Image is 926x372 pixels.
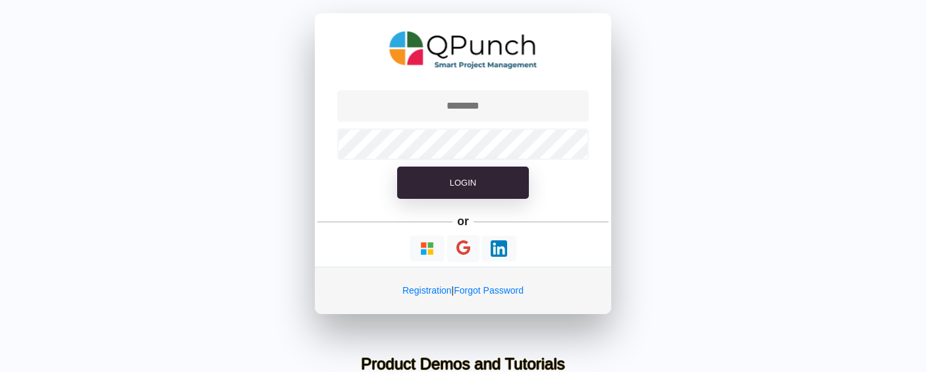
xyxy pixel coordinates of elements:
[402,285,452,296] a: Registration
[447,235,479,262] button: Continue With Google
[389,26,537,74] img: QPunch
[454,285,524,296] a: Forgot Password
[315,267,611,314] div: |
[481,236,516,261] button: Continue With LinkedIn
[419,240,435,257] img: Loading...
[455,212,472,230] h5: or
[410,236,445,261] button: Continue With Microsoft Azure
[397,167,529,199] button: Login
[491,240,507,257] img: Loading...
[450,178,476,188] span: Login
